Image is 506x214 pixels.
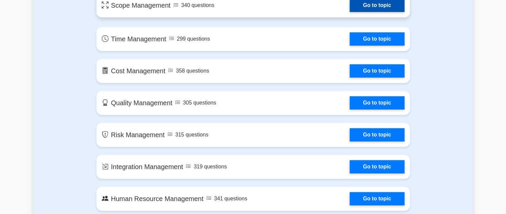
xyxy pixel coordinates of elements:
a: Go to topic [350,96,404,109]
a: Go to topic [350,32,404,46]
a: Go to topic [350,160,404,173]
a: Go to topic [350,128,404,141]
a: Go to topic [350,192,404,205]
a: Go to topic [350,64,404,78]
